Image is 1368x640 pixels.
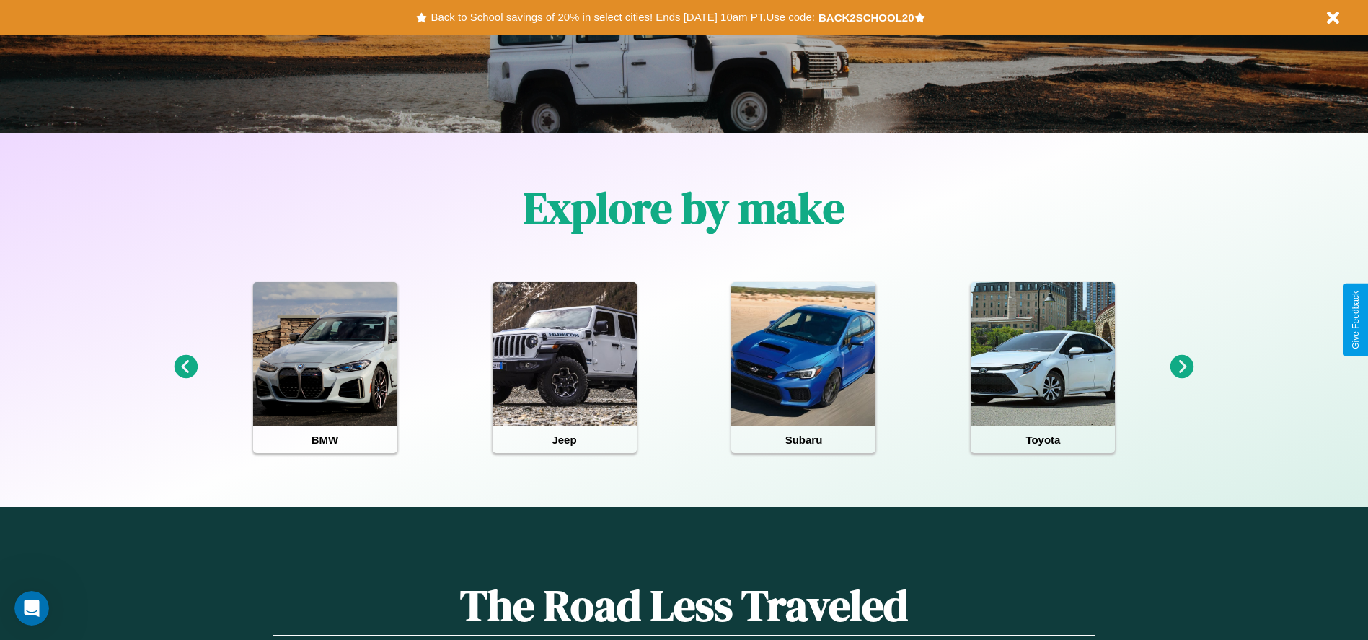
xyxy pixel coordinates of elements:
[14,591,49,626] iframe: Intercom live chat
[731,426,875,453] h4: Subaru
[524,178,844,237] h1: Explore by make
[253,426,397,453] h4: BMW
[971,426,1115,453] h4: Toyota
[1351,291,1361,349] div: Give Feedback
[818,12,914,24] b: BACK2SCHOOL20
[493,426,637,453] h4: Jeep
[427,7,818,27] button: Back to School savings of 20% in select cities! Ends [DATE] 10am PT.Use code:
[273,576,1094,636] h1: The Road Less Traveled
